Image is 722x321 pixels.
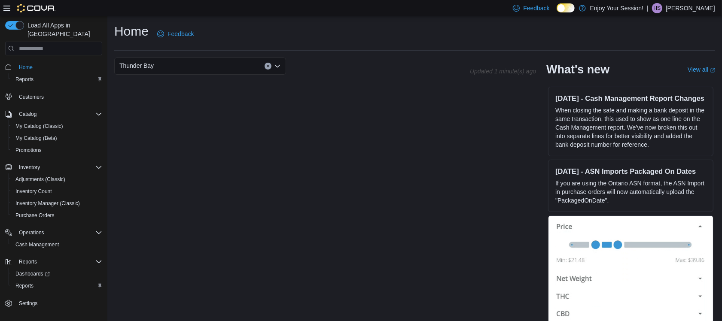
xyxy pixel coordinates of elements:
button: Adjustments (Classic) [9,173,106,185]
button: Clear input [265,63,271,70]
button: Inventory [2,161,106,173]
button: Promotions [9,144,106,156]
span: Customers [19,94,44,100]
span: Cash Management [15,241,59,248]
a: Dashboards [12,269,53,279]
a: Dashboards [9,268,106,280]
button: Customers [2,91,106,103]
span: Load All Apps in [GEOGRAPHIC_DATA] [24,21,102,38]
button: Operations [15,227,48,238]
a: Feedback [154,25,197,42]
span: Home [19,64,33,71]
span: Purchase Orders [15,212,55,219]
span: HS [654,3,661,13]
button: My Catalog (Classic) [9,120,106,132]
span: Operations [15,227,102,238]
span: Home [15,61,102,72]
span: My Catalog (Beta) [15,135,57,142]
button: Catalog [2,108,106,120]
span: Reports [19,258,37,265]
span: My Catalog (Classic) [12,121,102,131]
span: Settings [19,300,37,307]
span: Feedback [168,30,194,38]
a: Settings [15,298,41,309]
span: Inventory Count [12,186,102,197]
span: Promotions [12,145,102,155]
span: Inventory Count [15,188,52,195]
button: Settings [2,297,106,309]
a: Adjustments (Classic) [12,174,69,185]
span: Cash Management [12,239,102,250]
a: Purchase Orders [12,210,58,221]
span: Adjustments (Classic) [15,176,65,183]
a: Inventory Manager (Classic) [12,198,83,209]
span: Thunder Bay [119,61,154,71]
h3: [DATE] - ASN Imports Packaged On Dates [555,167,706,176]
span: Adjustments (Classic) [12,174,102,185]
span: Reports [15,76,34,83]
button: Home [2,61,106,73]
span: My Catalog (Classic) [15,123,63,130]
span: Promotions [15,147,42,154]
span: Catalog [15,109,102,119]
span: Inventory Manager (Classic) [12,198,102,209]
span: Settings [15,298,102,309]
button: Operations [2,227,106,239]
span: Reports [12,281,102,291]
button: Inventory Count [9,185,106,197]
button: Inventory [15,162,43,173]
span: Reports [15,282,34,289]
span: Operations [19,229,44,236]
p: [PERSON_NAME] [666,3,715,13]
h2: What's new [546,63,609,76]
span: Inventory [15,162,102,173]
button: Inventory Manager (Classic) [9,197,106,209]
span: Customers [15,91,102,102]
div: Harley Splett [652,3,662,13]
button: Reports [9,280,106,292]
a: View allExternal link [688,66,715,73]
h3: [DATE] - Cash Management Report Changes [555,94,706,103]
a: Inventory Count [12,186,55,197]
a: Reports [12,281,37,291]
img: Cova [17,4,55,12]
a: Customers [15,92,47,102]
span: Dashboards [12,269,102,279]
span: Dashboards [15,270,50,277]
p: When closing the safe and making a bank deposit in the same transaction, this used to show as one... [555,106,706,149]
p: Updated 1 minute(s) ago [470,68,536,75]
span: Inventory Manager (Classic) [15,200,80,207]
a: My Catalog (Classic) [12,121,67,131]
span: Purchase Orders [12,210,102,221]
button: Reports [2,256,106,268]
p: Enjoy Your Session! [590,3,644,13]
button: Reports [9,73,106,85]
span: Reports [15,257,102,267]
span: Reports [12,74,102,85]
p: | [647,3,649,13]
a: Promotions [12,145,45,155]
input: Dark Mode [557,3,575,12]
span: Dark Mode [557,12,557,13]
span: Catalog [19,111,37,118]
button: Catalog [15,109,40,119]
span: My Catalog (Beta) [12,133,102,143]
a: My Catalog (Beta) [12,133,61,143]
button: My Catalog (Beta) [9,132,106,144]
span: Inventory [19,164,40,171]
svg: External link [710,68,715,73]
button: Purchase Orders [9,209,106,221]
a: Home [15,62,36,73]
button: Open list of options [274,63,281,70]
h1: Home [114,23,149,40]
a: Reports [12,74,37,85]
span: Feedback [523,4,549,12]
button: Cash Management [9,239,106,251]
a: Cash Management [12,239,62,250]
p: If you are using the Ontario ASN format, the ASN Import in purchase orders will now automatically... [555,179,706,205]
button: Reports [15,257,40,267]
